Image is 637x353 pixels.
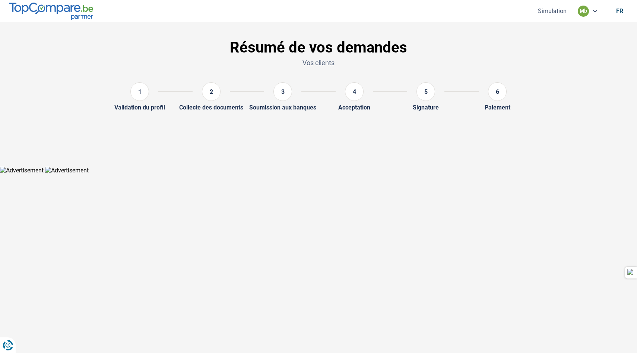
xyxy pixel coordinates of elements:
div: 4 [345,82,364,101]
div: mb [578,6,589,17]
p: Vos clients [77,58,560,67]
div: 6 [488,82,507,101]
div: fr [616,7,623,15]
button: Simulation [536,7,569,15]
div: Soumission aux banques [249,104,316,111]
img: TopCompare.be [9,3,93,19]
h1: Résumé de vos demandes [77,39,560,57]
div: 2 [202,82,221,101]
div: Signature [413,104,439,111]
div: Paiement [485,104,510,111]
div: Validation du profil [114,104,165,111]
div: 5 [416,82,435,101]
div: Acceptation [338,104,370,111]
div: Collecte des documents [179,104,243,111]
img: Advertisement [45,167,89,174]
div: 1 [130,82,149,101]
div: 3 [273,82,292,101]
